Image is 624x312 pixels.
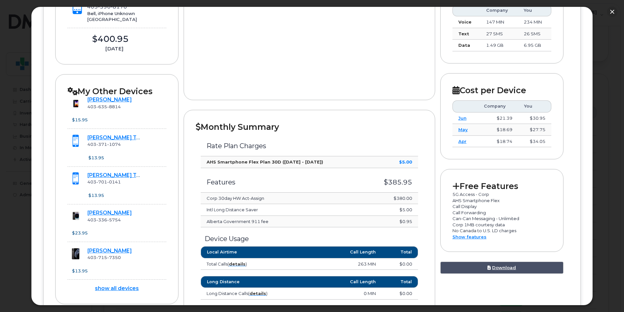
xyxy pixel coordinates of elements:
td: $0.95 [366,216,418,228]
th: Long Distance [201,276,291,288]
th: Company [478,100,518,112]
a: details [249,291,266,296]
h2: Monthly Summary [196,122,423,132]
td: Long Distance Calls [201,288,291,300]
td: 263 MIN [291,258,382,270]
p: 5G Access - Corp [452,191,551,198]
td: $27.75 [518,124,551,136]
span: ( ) [228,261,247,267]
strong: $5.00 [399,159,412,165]
td: $18.69 [478,124,518,136]
td: $21.39 [478,113,518,124]
p: Call Forwarding [452,210,551,216]
td: $5.00 [366,204,418,216]
h3: Rate Plan Charges [207,142,412,149]
p: AHS Smartphone Flex [452,198,551,204]
td: $30.95 [518,113,551,124]
th: Call Length [291,276,382,288]
td: Intl Long Distance Saver [201,204,366,216]
a: [PERSON_NAME] [87,248,132,254]
span: 5754 [107,217,121,222]
th: Local Airtime [201,246,291,258]
a: Jun [458,115,467,121]
span: ( ) [248,291,267,296]
td: $34.05 [518,136,551,147]
td: 0 MIN [291,288,382,300]
span: 403 [87,255,121,260]
strong: AHS Smartphone Flex Plan 30D ([DATE] - [DATE]) [207,159,323,165]
td: Total Calls [201,258,291,270]
td: Corp 30day HW Act-Assign [201,193,366,204]
th: Total [382,246,418,258]
p: Corp 1MB courtesy data [452,222,551,228]
a: show all devices [95,285,139,291]
h3: Features [207,179,360,186]
a: [PERSON_NAME] Test 11 [87,134,154,141]
td: $18.74 [478,136,518,147]
a: May [458,127,468,132]
h3: $385.95 [372,179,412,186]
h3: Device Usage [201,235,418,242]
span: 8814 [107,104,121,109]
span: 403 [87,142,121,147]
span: 7350 [107,255,121,260]
span: 1074 [107,142,121,147]
td: $0.00 [382,288,418,300]
a: details [229,261,246,267]
td: Alberta Government 911 fee [201,216,366,228]
p: Can-Can Messaging - Unlimited [452,216,551,222]
span: 0141 [107,179,121,184]
th: You [518,100,551,112]
span: 403 [87,217,121,222]
th: Call Length [291,246,382,258]
a: Show features [452,234,486,239]
a: Apr [458,139,467,144]
td: $0.00 [382,258,418,270]
p: Call Display [452,203,551,210]
td: $380.00 [366,193,418,204]
p: No Canada to U.S. LD charges [452,228,551,234]
a: [PERSON_NAME] Test18 [87,172,152,178]
a: [PERSON_NAME] [87,210,132,216]
span: 403 [87,104,121,109]
th: Total [382,276,418,288]
span: 403 [87,179,121,184]
h2: Free Features [452,181,551,191]
a: Download [440,262,563,274]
